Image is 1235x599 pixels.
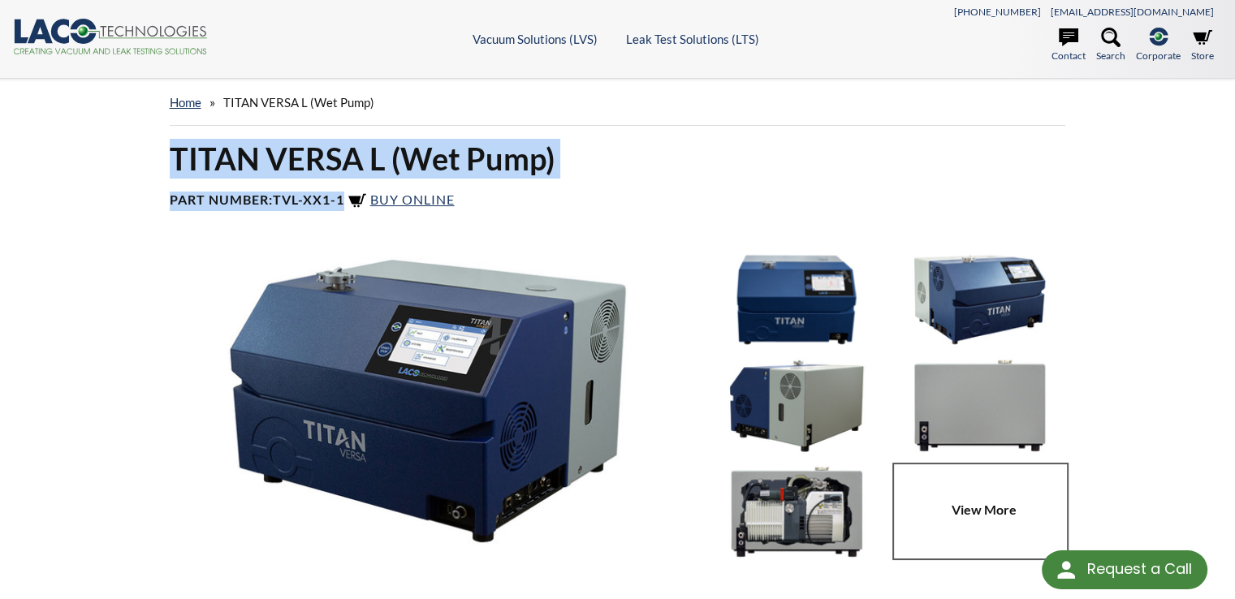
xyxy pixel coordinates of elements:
img: TITAN VERSA L, rear view [892,356,1068,455]
div: Request a Call [1086,550,1191,588]
img: TITAN VERSA L, left angled view [892,250,1068,348]
a: Search [1096,28,1125,63]
img: TITAN VERSA L, rear angled view [709,356,884,455]
a: [EMAIL_ADDRESS][DOMAIN_NAME] [1051,6,1214,18]
b: TVL-XX1-1 [273,192,344,207]
div: » [170,80,1066,126]
a: Leak Test Solutions (LTS) [626,32,759,46]
h1: TITAN VERSA L (Wet Pump) [170,139,1066,179]
a: [PHONE_NUMBER] [954,6,1041,18]
a: Vacuum Solutions (LVS) [473,32,598,46]
div: Request a Call [1042,550,1207,589]
span: Corporate [1136,48,1181,63]
img: TITAN VERSA L - Wet pump cutaway [709,463,884,561]
span: TITAN VERSA L (Wet Pump) [223,95,374,110]
a: home [170,95,201,110]
a: Store [1191,28,1214,63]
img: TITAN VERSA L, front view [709,250,884,348]
img: TITAN VERSA L, right side angled view [160,250,697,551]
a: Buy Online [348,192,455,207]
a: Contact [1051,28,1086,63]
span: Buy Online [370,192,455,207]
h4: Part Number: [170,192,1066,211]
img: round button [1053,557,1079,583]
